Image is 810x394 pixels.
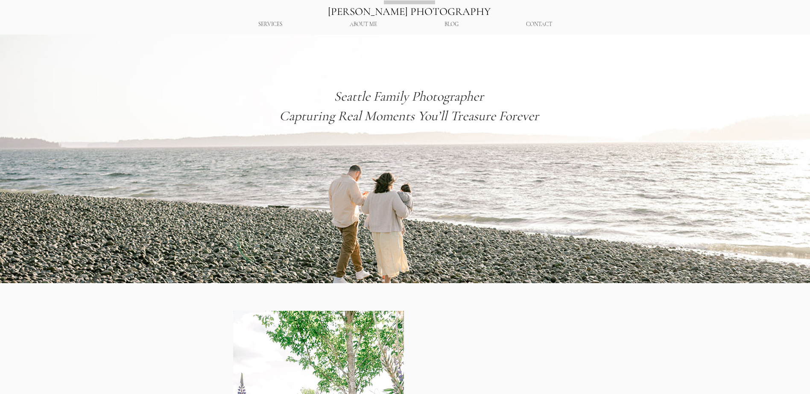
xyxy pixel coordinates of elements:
[328,5,491,18] a: [PERSON_NAME] PHOTOGRAPHY
[316,17,411,32] a: ABOUT ME
[345,17,381,32] p: ABOUT ME
[440,17,463,32] p: BLOG
[522,17,556,32] p: CONTACT
[225,17,316,32] div: SERVICES
[492,17,586,32] a: CONTACT
[279,88,539,124] span: Seattle Family Photographer Capturing Real Moments You’ll Treasure Forever
[225,17,586,32] nav: Site
[411,17,492,32] a: BLOG
[254,17,287,32] p: SERVICES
